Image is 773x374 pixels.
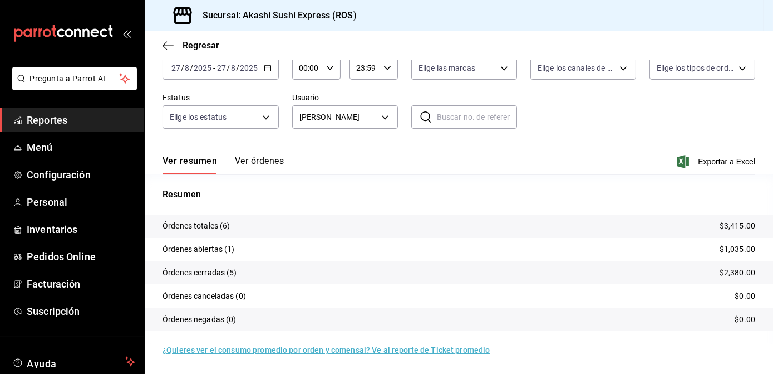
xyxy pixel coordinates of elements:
[657,62,735,74] span: Elige los tipos de orden
[183,40,219,51] span: Regresar
[235,156,284,174] button: Ver órdenes
[720,220,755,232] p: $3,415.00
[538,62,616,74] span: Elige los canales de venta
[27,222,135,237] span: Inventarios
[735,314,755,326] p: $0.00
[122,29,131,38] button: open_drawer_menu
[236,64,239,72] span: /
[163,314,237,326] p: Órdenes negadas (0)
[163,156,284,174] div: navigation tabs
[239,64,258,72] input: ----
[216,64,227,72] input: --
[163,188,755,201] p: Resumen
[8,81,137,93] a: Pregunta a Parrot AI
[163,94,279,102] label: Estatus
[230,64,236,72] input: --
[181,64,184,72] span: /
[27,195,135,210] span: Personal
[27,276,135,292] span: Facturación
[679,155,755,168] button: Exportar a Excel
[27,304,135,319] span: Suscripción
[12,67,137,90] button: Pregunta a Parrot AI
[30,73,120,85] span: Pregunta a Parrot AI
[193,64,212,72] input: ----
[171,64,181,72] input: --
[720,267,755,279] p: $2,380.00
[170,111,227,123] span: Elige los estatus
[735,290,755,302] p: $0.00
[418,62,475,74] span: Elige las marcas
[163,220,230,232] p: Órdenes totales (6)
[213,64,215,72] span: -
[27,249,135,264] span: Pedidos Online
[299,111,377,123] span: [PERSON_NAME]
[27,167,135,182] span: Configuración
[163,244,235,255] p: Órdenes abiertas (1)
[437,106,517,128] input: Buscar no. de referencia
[27,355,121,368] span: Ayuda
[184,64,190,72] input: --
[194,9,357,22] h3: Sucursal: Akashi Sushi Express (ROS)
[163,40,219,51] button: Regresar
[227,64,230,72] span: /
[163,156,217,174] button: Ver resumen
[27,113,135,128] span: Reportes
[27,140,135,155] span: Menú
[163,267,237,279] p: Órdenes cerradas (5)
[720,244,755,255] p: $1,035.00
[190,64,193,72] span: /
[163,290,246,302] p: Órdenes canceladas (0)
[292,94,398,102] label: Usuario
[163,346,490,354] a: ¿Quieres ver el consumo promedio por orden y comensal? Ve al reporte de Ticket promedio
